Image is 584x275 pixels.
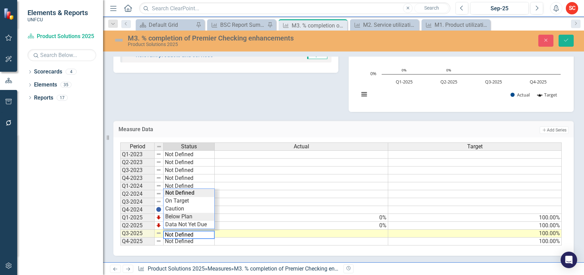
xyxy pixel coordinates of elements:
[388,230,562,238] td: 100.00%
[234,265,364,272] div: M3. % completion of Premier Checking enhancements
[402,68,406,72] text: 0%
[164,167,215,174] td: Not Defined
[139,2,450,14] input: Search ClearPoint...
[120,238,155,245] td: Q4-2025
[120,222,155,230] td: Q2-2025
[164,197,214,205] td: On Target
[156,191,161,196] img: 8DAGhfEEPCf229AAAAAElFTkSuQmCC
[120,182,155,190] td: Q1-2024
[473,4,526,13] div: Sep-25
[485,79,502,85] text: Q3-2025
[149,21,194,29] div: Default Grid
[57,95,68,101] div: 17
[120,167,155,174] td: Q3-2023
[164,238,215,245] td: Not Defined
[148,265,205,272] a: Product Solutions 2025
[27,33,96,41] a: Product Solutions 2025
[363,21,417,29] div: M2. Service utilization (from the MX beacon score)
[164,174,215,182] td: Not Defined
[34,94,53,102] a: Reports
[165,190,194,196] strong: Not Defined
[510,92,530,98] button: Show Actual
[66,69,77,75] div: 4
[3,8,15,20] img: ClearPoint Strategy
[388,214,562,222] td: 100.00%
[388,238,562,245] td: 100.00%
[423,21,488,29] a: M1. Product utilization (from MX beacon score)
[396,79,413,85] text: Q1-2025
[27,17,88,22] small: UNFCU
[120,198,155,206] td: Q3-2024
[156,215,161,220] img: TnMDeAgwAPMxUmUi88jYAAAAAElFTkSuQmCC
[292,21,346,30] div: M3. % completion of Premier Checking enhancements
[156,151,161,157] img: 8DAGhfEEPCf229AAAAAElFTkSuQmCC
[424,5,439,11] span: Search
[156,175,161,181] img: 8DAGhfEEPCf229AAAAAElFTkSuQmCC
[446,68,451,72] text: 0%
[128,34,370,42] div: M3. % completion of Premier Checking enhancements
[164,150,215,159] td: Not Defined
[388,222,562,230] td: 100.00%
[156,183,161,188] img: 8DAGhfEEPCf229AAAAAElFTkSuQmCC
[181,144,197,150] span: Status
[470,2,529,14] button: Sep-25
[120,206,155,214] td: Q4-2024
[414,3,449,13] button: Search
[561,252,577,268] div: Open Intercom Messenger
[120,150,155,159] td: Q1-2023
[209,21,266,29] a: BSC Report Summary
[120,174,155,182] td: Q4-2023
[120,190,155,198] td: Q2-2024
[27,49,96,61] input: Search Below...
[156,199,161,204] img: 8DAGhfEEPCf229AAAAAElFTkSuQmCC
[128,42,370,47] div: Product Solutions 2025
[156,222,161,228] img: TnMDeAgwAPMxUmUi88jYAAAAAElFTkSuQmCC
[130,144,145,150] span: Period
[34,81,57,89] a: Elements
[164,213,214,221] td: Below Plan
[120,159,155,167] td: Q2-2023
[540,126,569,134] button: Add Series
[34,68,62,76] a: Scorecards
[215,214,388,222] td: 0%
[156,159,161,165] img: 8DAGhfEEPCf229AAAAAElFTkSuQmCC
[113,35,124,46] img: Not Defined
[215,222,388,230] td: 0%
[566,2,578,14] button: SC
[120,230,155,238] td: Q3-2025
[120,214,155,222] td: Q1-2025
[164,159,215,167] td: Not Defined
[60,82,71,88] div: 35
[164,205,214,213] td: Caution
[220,21,266,29] div: BSC Report Summary
[294,144,309,150] span: Actual
[156,230,161,236] img: 8DAGhfEEPCf229AAAAAElFTkSuQmCC
[537,92,557,98] button: Show Target
[119,126,364,133] h3: Measure Data
[207,265,231,272] a: Measures
[164,221,214,229] td: Data Not Yet Due
[370,70,377,77] text: 0%
[27,9,88,17] span: Elements & Reports
[137,21,194,29] a: Default Grid
[164,182,215,190] td: Not Defined
[467,144,483,150] span: Target
[156,207,161,212] img: BgCOk07PiH71IgAAAABJRU5ErkJggg==
[435,21,488,29] div: M1. Product utilization (from MX beacon score)
[156,238,161,244] img: 8DAGhfEEPCf229AAAAAElFTkSuQmCC
[440,79,457,85] text: Q2-2025
[352,21,417,29] a: M2. Service utilization (from the MX beacon score)
[156,167,161,173] img: 8DAGhfEEPCf229AAAAAElFTkSuQmCC
[530,79,547,85] text: Q4-2025
[138,265,338,273] div: » »
[359,89,369,99] button: View chart menu, Chart
[156,144,162,149] img: 8DAGhfEEPCf229AAAAAElFTkSuQmCC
